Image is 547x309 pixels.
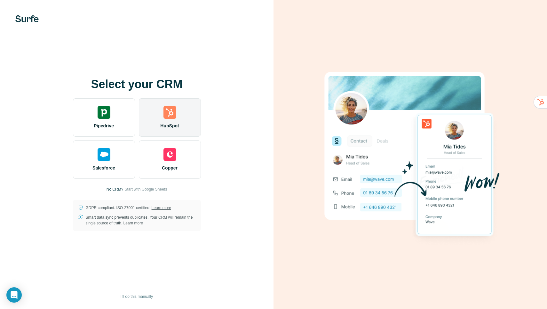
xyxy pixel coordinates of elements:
span: Copper [162,165,178,171]
span: Pipedrive [94,123,114,129]
img: copper's logo [163,148,176,161]
span: I’ll do this manually [121,294,153,299]
p: GDPR compliant. ISO-27001 certified. [86,205,171,211]
button: I’ll do this manually [116,292,157,301]
a: Learn more [123,221,143,225]
img: pipedrive's logo [98,106,110,119]
button: Start with Google Sheets [124,186,167,192]
span: HubSpot [160,123,179,129]
img: salesforce's logo [98,148,110,161]
img: Surfe's logo [15,15,39,22]
span: Salesforce [92,165,115,171]
h1: Select your CRM [73,78,201,91]
p: No CRM? [107,186,123,192]
div: Open Intercom Messenger [6,287,22,303]
p: Smart data sync prevents duplicates. Your CRM will remain the single source of truth. [86,215,196,226]
a: Learn more [152,206,171,210]
img: HUBSPOT image [321,62,500,247]
img: hubspot's logo [163,106,176,119]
